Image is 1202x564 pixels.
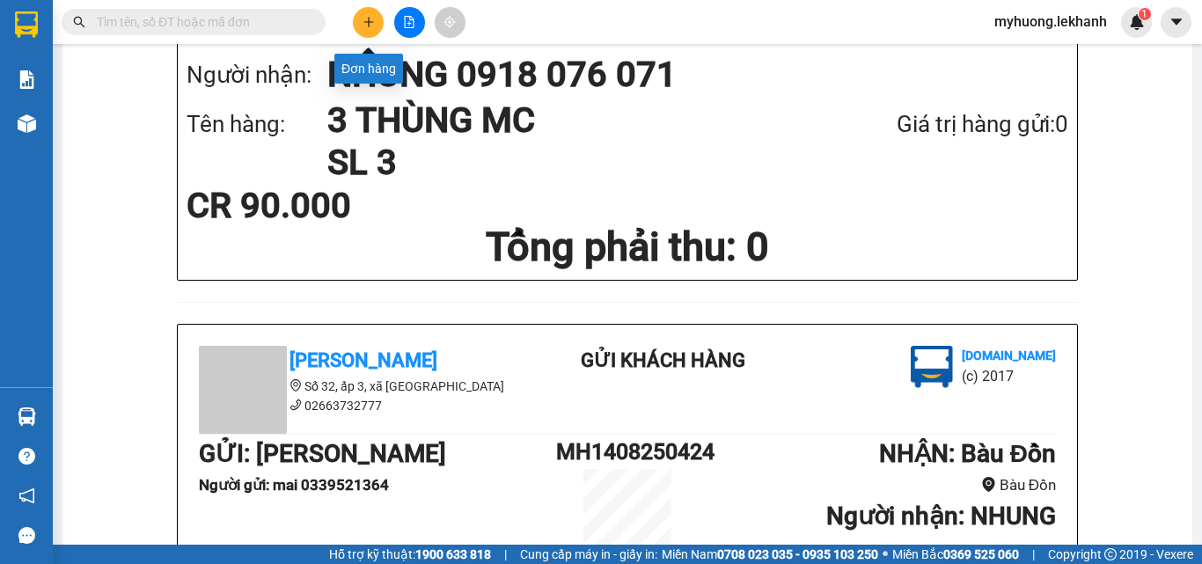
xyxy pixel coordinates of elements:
[1104,548,1117,560] span: copyright
[443,16,456,28] span: aim
[199,377,516,396] li: Số 32, ấp 3, xã [GEOGRAPHIC_DATA]
[327,50,1033,99] h1: NHUNG 0918 076 071
[334,54,403,84] div: Đơn hàng
[73,16,85,28] span: search
[199,439,446,468] b: GỬI : [PERSON_NAME]
[962,365,1056,387] li: (c) 2017
[1141,8,1147,20] span: 1
[187,106,327,143] div: Tên hàng:
[962,348,1056,363] b: [DOMAIN_NAME]
[290,399,302,411] span: phone
[13,111,158,132] div: 90.000
[556,435,699,469] h1: MH1408250424
[18,407,36,426] img: warehouse-icon
[1169,14,1184,30] span: caret-down
[504,545,507,564] span: |
[15,76,156,100] div: 0339521364
[15,15,42,33] span: Gửi:
[187,57,327,93] div: Người nhận:
[18,527,35,544] span: message
[18,487,35,504] span: notification
[15,11,38,38] img: logo-vxr
[1129,14,1145,30] img: icon-new-feature
[520,545,657,564] span: Cung cấp máy in - giấy in:
[911,346,953,388] img: logo.jpg
[394,7,425,38] button: file-add
[290,349,437,371] b: [PERSON_NAME]
[1139,8,1151,20] sup: 1
[187,188,478,223] div: CR 90.000
[415,547,491,561] strong: 1900 633 818
[699,473,1056,497] li: Bàu Đồn
[15,55,156,76] div: mai
[353,7,384,38] button: plus
[435,7,465,38] button: aim
[168,57,310,82] div: 0918076071
[329,545,491,564] span: Hỗ trợ kỹ thuật:
[883,551,888,558] span: ⚪️
[168,36,310,57] div: NHUNG
[581,349,745,371] b: Gửi khách hàng
[187,223,1068,271] h1: Tổng phải thu: 0
[892,545,1019,564] span: Miền Bắc
[662,545,878,564] span: Miền Nam
[327,99,803,142] h1: 3 THÙNG MC
[1161,7,1191,38] button: caret-down
[18,70,36,89] img: solution-icon
[199,396,516,415] li: 02663732777
[199,476,389,494] b: Người gửi : mai 0339521364
[18,114,36,133] img: warehouse-icon
[943,547,1019,561] strong: 0369 525 060
[168,17,210,35] span: Nhận:
[13,113,40,131] span: CR :
[290,379,302,392] span: environment
[1032,545,1035,564] span: |
[15,15,156,55] div: [PERSON_NAME]
[327,142,803,184] h1: SL 3
[403,16,415,28] span: file-add
[168,15,310,36] div: Bàu Đồn
[363,16,375,28] span: plus
[18,448,35,465] span: question-circle
[717,547,878,561] strong: 0708 023 035 - 0935 103 250
[879,439,1056,468] b: NHẬN : Bàu Đồn
[803,106,1068,143] div: Giá trị hàng gửi: 0
[981,477,996,492] span: environment
[980,11,1121,33] span: myhuong.lekhanh
[97,12,304,32] input: Tìm tên, số ĐT hoặc mã đơn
